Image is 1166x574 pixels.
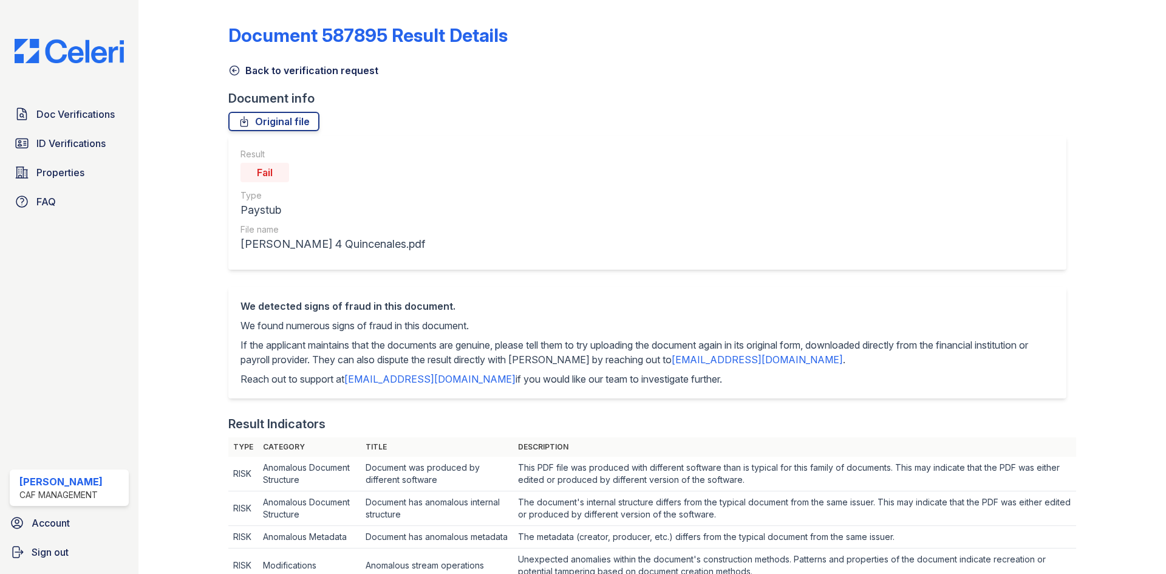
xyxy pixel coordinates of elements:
[344,373,516,385] a: [EMAIL_ADDRESS][DOMAIN_NAME]
[10,190,129,214] a: FAQ
[10,102,129,126] a: Doc Verifications
[240,148,425,160] div: Result
[258,437,361,457] th: Category
[228,457,258,491] td: RISK
[258,526,361,548] td: Anomalous Metadata
[228,112,319,131] a: Original file
[228,437,258,457] th: Type
[240,224,425,236] div: File name
[1115,525,1154,562] iframe: chat widget
[19,489,103,501] div: CAF Management
[240,190,425,202] div: Type
[5,511,134,535] a: Account
[258,491,361,526] td: Anomalous Document Structure
[228,526,258,548] td: RISK
[240,163,289,182] div: Fail
[361,457,514,491] td: Document was produced by different software
[513,491,1076,526] td: The document's internal structure differs from the typical document from the same issuer. This ma...
[228,63,378,78] a: Back to verification request
[240,202,425,219] div: Paystub
[228,90,1076,107] div: Document info
[32,545,69,559] span: Sign out
[513,457,1076,491] td: This PDF file was produced with different software than is typical for this family of documents. ...
[5,39,134,63] img: CE_Logo_Blue-a8612792a0a2168367f1c8372b55b34899dd931a85d93a1a3d3e32e68fde9ad4.png
[240,372,1054,386] p: Reach out to support at if you would like our team to investigate further.
[228,24,508,46] a: Document 587895 Result Details
[513,437,1076,457] th: Description
[361,526,514,548] td: Document has anomalous metadata
[240,236,425,253] div: [PERSON_NAME] 4 Quincenales.pdf
[240,318,1054,333] p: We found numerous signs of fraud in this document.
[228,491,258,526] td: RISK
[258,457,361,491] td: Anomalous Document Structure
[5,540,134,564] a: Sign out
[36,165,84,180] span: Properties
[36,107,115,121] span: Doc Verifications
[672,354,843,366] a: [EMAIL_ADDRESS][DOMAIN_NAME]
[361,437,514,457] th: Title
[513,526,1076,548] td: The metadata (creator, producer, etc.) differs from the typical document from the same issuer.
[36,136,106,151] span: ID Verifications
[240,299,1054,313] div: We detected signs of fraud in this document.
[36,194,56,209] span: FAQ
[19,474,103,489] div: [PERSON_NAME]
[10,160,129,185] a: Properties
[228,415,326,432] div: Result Indicators
[10,131,129,155] a: ID Verifications
[32,516,70,530] span: Account
[240,338,1054,367] p: If the applicant maintains that the documents are genuine, please tell them to try uploading the ...
[361,491,514,526] td: Document has anomalous internal structure
[843,354,845,366] span: .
